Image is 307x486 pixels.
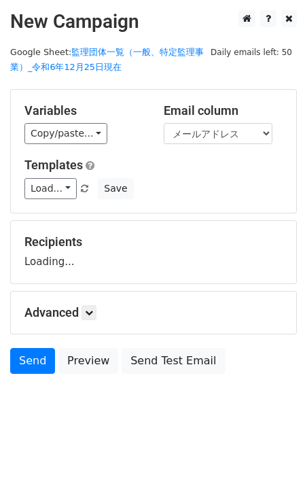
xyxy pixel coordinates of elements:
h5: Email column [164,103,283,118]
button: Save [98,178,133,199]
small: Google Sheet: [10,47,204,73]
a: 監理団体一覧（一般、特定監理事業）_令和6年12月25日現在 [10,47,204,73]
h5: Variables [24,103,143,118]
a: Load... [24,178,77,199]
div: Loading... [24,235,283,270]
a: Send Test Email [122,348,225,374]
h5: Advanced [24,305,283,320]
a: Daily emails left: 50 [206,47,297,57]
a: Preview [58,348,118,374]
span: Daily emails left: 50 [206,45,297,60]
a: Send [10,348,55,374]
a: Copy/paste... [24,123,107,144]
h2: New Campaign [10,10,297,33]
a: Templates [24,158,83,172]
h5: Recipients [24,235,283,249]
